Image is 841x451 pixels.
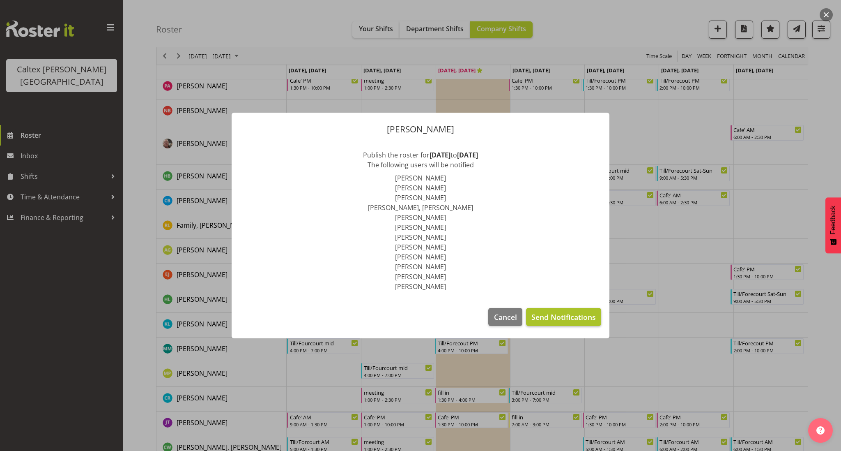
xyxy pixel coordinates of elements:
li: [PERSON_NAME] [240,242,601,252]
img: help-xxl-2.png [816,426,825,435]
li: [PERSON_NAME] [240,272,601,282]
strong: [DATE] [457,150,478,160]
li: [PERSON_NAME] [240,222,601,232]
p: [PERSON_NAME] [240,125,601,134]
li: [PERSON_NAME] [240,262,601,272]
li: [PERSON_NAME], [PERSON_NAME] [240,203,601,213]
li: [PERSON_NAME] [240,252,601,262]
li: [PERSON_NAME] [240,232,601,242]
span: Send Notifications [531,312,596,322]
button: Send Notifications [526,308,601,326]
button: Feedback - Show survey [825,197,841,253]
li: [PERSON_NAME] [240,282,601,291]
li: [PERSON_NAME] [240,193,601,203]
li: [PERSON_NAME] [240,183,601,193]
p: Publish the roster for to [240,150,601,160]
span: Feedback [830,206,837,234]
span: Cancel [494,312,517,322]
strong: [DATE] [430,150,450,160]
li: [PERSON_NAME] [240,213,601,222]
p: The following users will be notified [240,160,601,170]
li: [PERSON_NAME] [240,173,601,183]
button: Cancel [488,308,522,326]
